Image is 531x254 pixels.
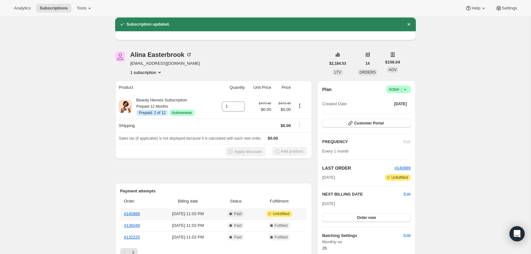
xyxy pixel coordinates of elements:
[132,97,195,116] div: Beauty Heroes Subscription
[259,101,271,105] small: $479.40
[403,233,410,239] span: Edit
[322,119,410,128] button: Customer Portal
[400,231,414,241] button: Edit
[461,4,490,13] button: Help
[322,246,327,251] span: 26
[115,51,125,62] span: Alina Easterbrook
[403,191,410,197] button: Edit
[329,61,346,66] span: $2,184.53
[395,166,411,170] a: #140989
[322,86,332,93] h2: Plan
[119,136,262,141] span: Sales tax (if applicable) is not displayed because it is calculated with each new order.
[322,233,403,239] h6: Batching Settings
[322,191,403,197] h2: NEXT BILLING DATE
[159,234,216,240] span: [DATE] · 11:02 PM
[395,165,411,171] button: #140989
[234,211,241,216] span: Paid
[275,223,288,228] span: Fulfilled
[389,68,397,72] span: AOV
[136,104,168,109] small: Prepaid 12 Months
[159,198,216,204] span: Billing date
[214,81,247,94] th: Quantity
[404,20,413,29] button: Dismiss notification
[275,106,291,113] span: $0.00
[359,70,376,75] span: ORDERS
[234,223,241,228] span: Paid
[322,213,410,222] button: Order now
[275,235,288,240] span: Fulfilled
[234,235,241,240] span: Paid
[326,59,350,68] button: $2,184.53
[322,239,410,245] span: Monthly on
[40,6,68,11] span: Subscriptions
[130,51,192,58] div: Alina Easterbrook
[73,4,97,13] button: Tools
[390,100,411,108] button: [DATE]
[322,201,335,206] span: [DATE]
[278,101,291,105] small: $479.40
[509,226,525,241] div: Open Intercom Messenger
[124,223,140,228] a: #136049
[295,102,305,109] button: Product actions
[502,6,517,11] span: Settings
[120,194,158,208] th: Order
[385,59,400,65] span: $156.04
[273,211,290,216] span: Unfulfilled
[120,188,307,194] h2: Payment attempts
[130,60,200,67] span: [EMAIL_ADDRESS][DOMAIN_NAME]
[124,211,140,216] a: #140989
[281,123,291,128] span: $0.00
[115,118,214,132] th: Shipping
[172,110,192,115] span: Autorenews
[124,235,140,239] a: #132225
[322,101,347,107] span: Created Date
[159,222,216,229] span: [DATE] · 11:02 PM
[247,81,273,94] th: Unit Price
[139,110,166,115] span: Prepaid: 2 of 12
[322,174,335,181] span: [DATE]
[401,87,402,92] span: |
[130,69,163,76] button: Product actions
[365,61,370,66] span: 14
[127,21,170,27] h2: Subscription updated.
[362,59,373,68] button: 14
[255,198,303,204] span: Fulfillment
[472,6,480,11] span: Help
[36,4,72,13] button: Subscriptions
[334,70,341,75] span: LTV
[77,6,86,11] span: Tools
[14,6,31,11] span: Analytics
[394,101,407,106] span: [DATE]
[159,211,216,217] span: [DATE] · 11:03 PM
[259,106,271,113] span: $0.00
[322,139,403,145] h2: FREQUENCY
[119,100,132,113] img: product img
[391,175,408,180] span: Unfulfilled
[389,86,408,93] span: Active
[322,165,395,171] h2: LAST ORDER
[354,121,384,126] span: Customer Portal
[322,149,349,154] span: Every 1 month
[492,4,521,13] button: Settings
[115,81,214,94] th: Product
[220,198,251,204] span: Status
[10,4,34,13] button: Analytics
[295,121,305,128] button: Shipping actions
[268,136,278,141] span: $0.00
[357,215,376,220] span: Order now
[273,81,293,94] th: Price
